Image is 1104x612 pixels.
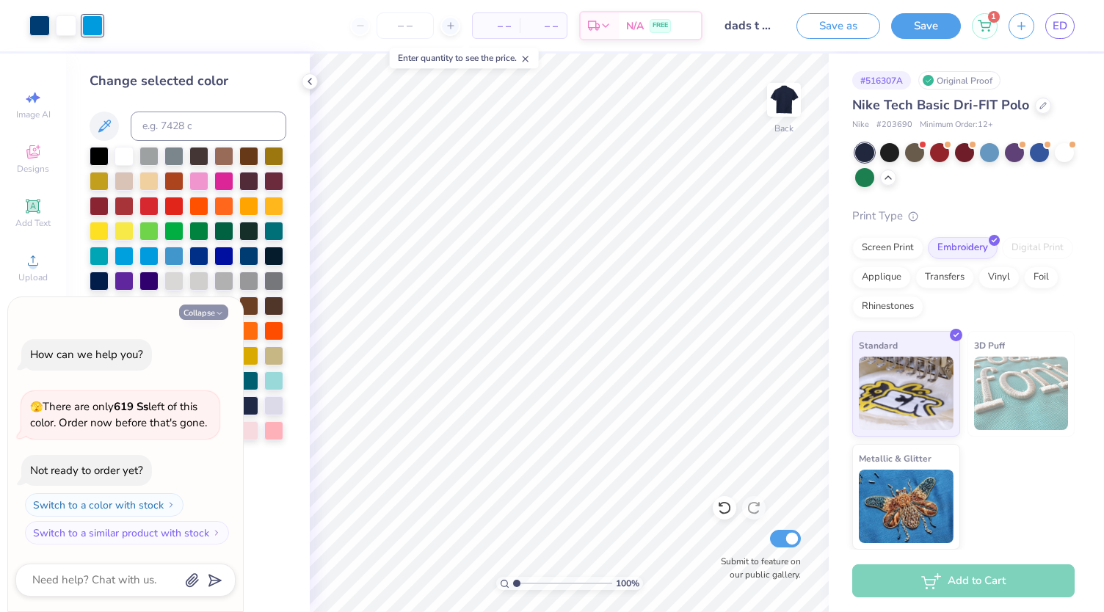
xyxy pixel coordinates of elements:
span: 3D Puff [974,338,1005,353]
input: – – [377,12,434,39]
span: There are only left of this color. Order now before that's gone. [30,399,207,431]
img: 3D Puff [974,357,1069,430]
div: Print Type [852,208,1075,225]
div: Vinyl [978,266,1020,288]
span: Metallic & Glitter [859,451,931,466]
span: – – [529,18,558,34]
span: N/A [626,18,644,34]
img: Back [769,85,799,114]
span: Nike Tech Basic Dri-FIT Polo [852,96,1029,114]
span: Designs [17,163,49,175]
input: e.g. 7428 c [131,112,286,141]
button: Save as [796,13,880,39]
div: Applique [852,266,911,288]
span: ED [1053,18,1067,34]
img: Switch to a similar product with stock [212,528,221,537]
div: Embroidery [928,237,998,259]
div: Back [774,122,793,135]
span: Minimum Order: 12 + [920,119,993,131]
div: Original Proof [918,71,1000,90]
span: 🫣 [30,400,43,414]
div: Rhinestones [852,296,923,318]
div: Change selected color [90,71,286,91]
span: Upload [18,272,48,283]
img: Metallic & Glitter [859,470,954,543]
button: Switch to a similar product with stock [25,521,229,544]
button: Switch to a color with stock [25,493,184,517]
div: How can we help you? [30,347,143,362]
span: – – [482,18,511,34]
span: 100 % [616,577,639,590]
span: Add Text [15,217,51,229]
span: Nike [852,119,869,131]
div: Enter quantity to see the price. [390,48,539,68]
span: 1 [988,11,1000,23]
button: Save [891,13,961,39]
div: Not ready to order yet? [30,463,143,478]
div: Digital Print [1002,237,1073,259]
span: Standard [859,338,898,353]
div: Transfers [915,266,974,288]
span: FREE [653,21,668,31]
strong: 619 Ss [114,399,148,414]
button: Collapse [179,305,228,320]
span: # 203690 [876,119,912,131]
div: Screen Print [852,237,923,259]
input: Untitled Design [713,11,785,40]
div: # 516307A [852,71,911,90]
img: Standard [859,357,954,430]
img: Switch to a color with stock [167,500,175,509]
label: Submit to feature on our public gallery. [713,555,801,581]
span: Image AI [16,109,51,120]
a: ED [1045,13,1075,39]
div: Foil [1024,266,1058,288]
